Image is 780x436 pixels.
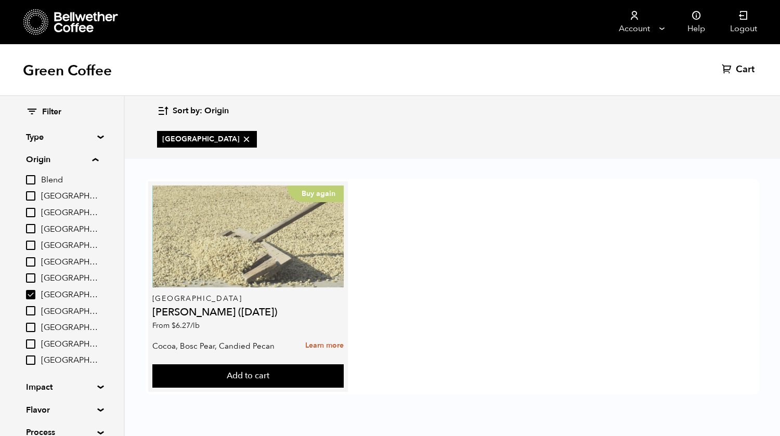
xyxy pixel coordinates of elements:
span: [GEOGRAPHIC_DATA] [41,240,98,252]
input: [GEOGRAPHIC_DATA] [26,355,35,365]
span: Sort by: Origin [173,105,229,117]
input: [GEOGRAPHIC_DATA] [26,339,35,349]
a: Learn more [305,335,344,357]
button: Add to cart [152,364,344,388]
summary: Origin [26,153,98,166]
span: [GEOGRAPHIC_DATA] [41,191,98,202]
input: [GEOGRAPHIC_DATA] [26,323,35,332]
span: $ [172,321,176,331]
p: Cocoa, Bosc Pear, Candied Pecan [152,338,282,354]
a: Cart [722,63,757,76]
span: Cart [736,63,755,76]
span: [GEOGRAPHIC_DATA] [41,355,98,366]
span: [GEOGRAPHIC_DATA] [41,224,98,235]
input: [GEOGRAPHIC_DATA] [26,224,35,233]
button: Sort by: Origin [157,99,229,123]
span: Blend [41,175,98,186]
input: [GEOGRAPHIC_DATA] [26,191,35,201]
input: [GEOGRAPHIC_DATA] [26,257,35,267]
span: [GEOGRAPHIC_DATA] [41,322,98,334]
input: [GEOGRAPHIC_DATA] [26,290,35,299]
span: From [152,321,200,331]
h1: Green Coffee [23,61,112,80]
span: Filter [42,107,61,118]
span: [GEOGRAPHIC_DATA] [162,134,252,144]
span: /lb [190,321,200,331]
input: [GEOGRAPHIC_DATA] [26,208,35,217]
span: [GEOGRAPHIC_DATA] [41,339,98,350]
a: Buy again [152,186,344,287]
h4: [PERSON_NAME] ([DATE]) [152,307,344,318]
span: [GEOGRAPHIC_DATA] [41,289,98,301]
span: [GEOGRAPHIC_DATA] [41,207,98,219]
input: Blend [26,175,35,184]
span: [GEOGRAPHIC_DATA] [41,306,98,318]
summary: Type [26,131,98,143]
p: [GEOGRAPHIC_DATA] [152,295,344,302]
input: [GEOGRAPHIC_DATA] [26,241,35,250]
span: [GEOGRAPHIC_DATA] [41,257,98,268]
input: [GEOGRAPHIC_DATA] [26,273,35,283]
bdi: 6.27 [172,321,200,331]
p: Buy again [287,186,344,202]
summary: Flavor [26,404,98,416]
summary: Impact [26,381,98,393]
span: [GEOGRAPHIC_DATA] [41,273,98,284]
input: [GEOGRAPHIC_DATA] [26,306,35,315]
